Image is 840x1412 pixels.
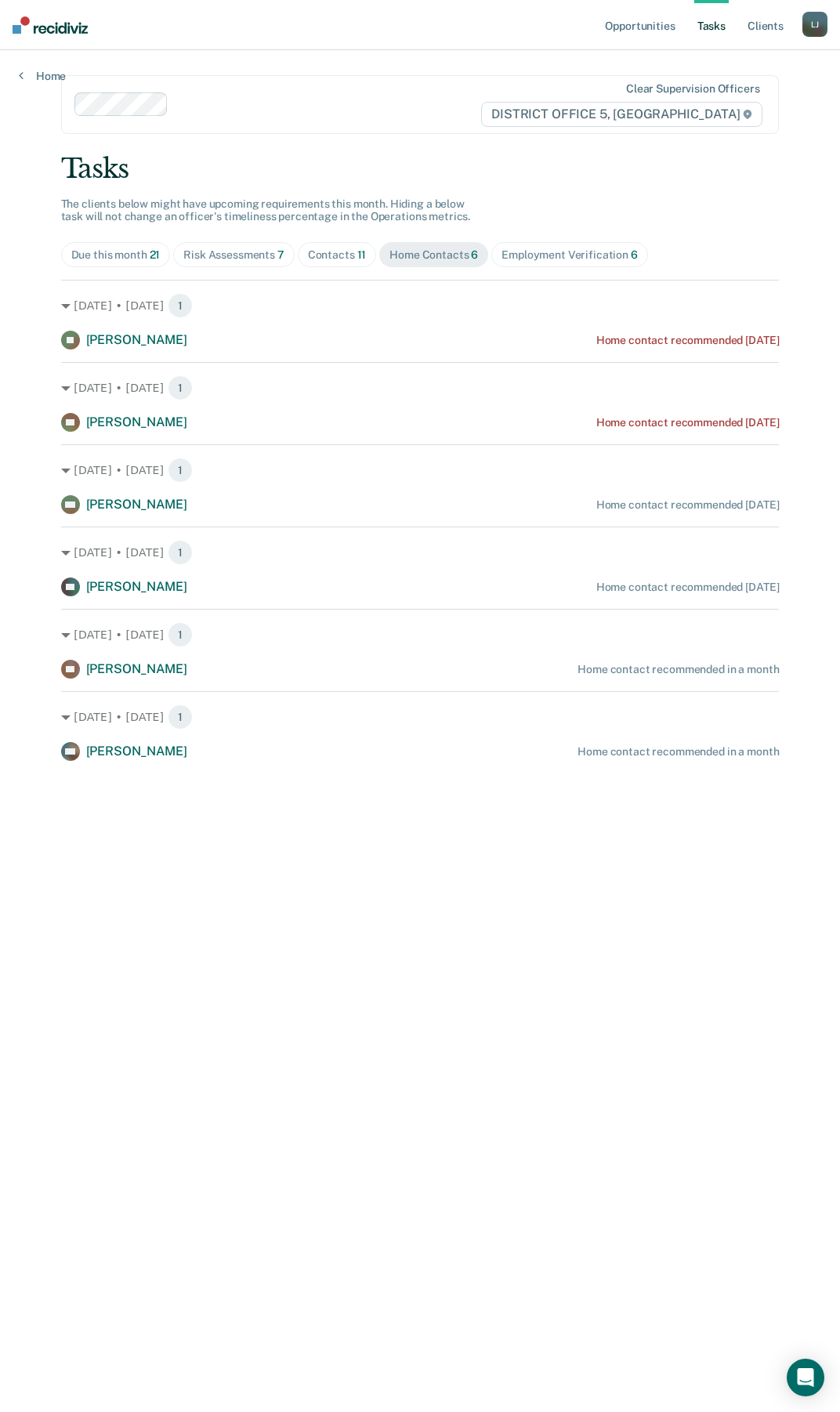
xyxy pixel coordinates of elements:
[86,497,187,512] span: [PERSON_NAME]
[168,704,193,730] span: 1
[61,197,471,223] span: The clients below might have upcoming requirements this month. Hiding a below task will not chang...
[802,12,827,37] button: LJ
[168,293,193,318] span: 1
[308,248,367,262] div: Contacts
[61,293,780,318] div: [DATE] • [DATE] 1
[61,622,780,647] div: [DATE] • [DATE] 1
[389,248,478,262] div: Home Contacts
[61,458,780,483] div: [DATE] • [DATE] 1
[596,498,780,512] div: Home contact recommended [DATE]
[787,1359,824,1396] div: Open Intercom Messenger
[61,540,780,565] div: [DATE] • [DATE] 1
[626,82,759,96] div: Clear supervision officers
[631,248,638,261] span: 6
[86,744,187,758] span: [PERSON_NAME]
[61,704,780,730] div: [DATE] • [DATE] 1
[168,622,193,647] span: 1
[13,16,88,34] img: Recidiviz
[183,248,284,262] div: Risk Assessments
[86,415,187,429] span: [PERSON_NAME]
[71,248,161,262] div: Due this month
[86,332,187,347] span: [PERSON_NAME]
[481,102,762,127] span: DISTRICT OFFICE 5, [GEOGRAPHIC_DATA]
[471,248,478,261] span: 6
[596,334,780,347] div: Home contact recommended [DATE]
[168,540,193,565] span: 1
[19,69,66,83] a: Home
[150,248,161,261] span: 21
[86,661,187,676] span: [PERSON_NAME]
[596,416,780,429] div: Home contact recommended [DATE]
[577,663,779,676] div: Home contact recommended in a month
[357,248,367,261] span: 11
[501,248,638,262] div: Employment Verification
[596,581,780,594] div: Home contact recommended [DATE]
[168,375,193,400] span: 1
[61,153,780,185] div: Tasks
[277,248,284,261] span: 7
[802,12,827,37] div: L J
[86,579,187,594] span: [PERSON_NAME]
[61,375,780,400] div: [DATE] • [DATE] 1
[168,458,193,483] span: 1
[577,745,779,758] div: Home contact recommended in a month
